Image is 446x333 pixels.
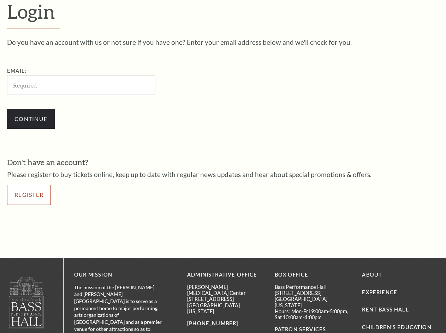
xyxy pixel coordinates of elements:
a: About [362,272,382,278]
p: [PERSON_NAME][MEDICAL_DATA] Center [187,284,264,296]
p: Administrative Office [187,271,264,279]
h3: Don't have an account? [7,157,439,168]
p: OUR MISSION [74,271,162,279]
label: Email: [7,68,26,74]
a: Experience [362,289,397,295]
input: Required [7,75,155,95]
p: Please register to buy tickets online, keep up to date with regular news updates and hear about s... [7,171,439,178]
p: Bass Performance Hall [275,284,352,290]
p: [GEOGRAPHIC_DATA][US_STATE] [275,296,352,308]
p: [STREET_ADDRESS] [275,290,352,296]
p: [STREET_ADDRESS] [187,296,264,302]
input: Continue [7,109,55,129]
a: Register [7,185,51,205]
p: [PHONE_NUMBER] [187,319,264,328]
p: Hours: Mon-Fri 9:00am-5:00pm, Sat 10:00am-4:00pm [275,308,352,321]
p: [GEOGRAPHIC_DATA][US_STATE] [187,302,264,315]
p: Do you have an account with us or not sure if you have one? Enter your email address below and we... [7,39,439,46]
p: BOX OFFICE [275,271,352,279]
a: Rent Bass Hall [362,307,409,313]
img: logo-footer.png [8,277,44,328]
